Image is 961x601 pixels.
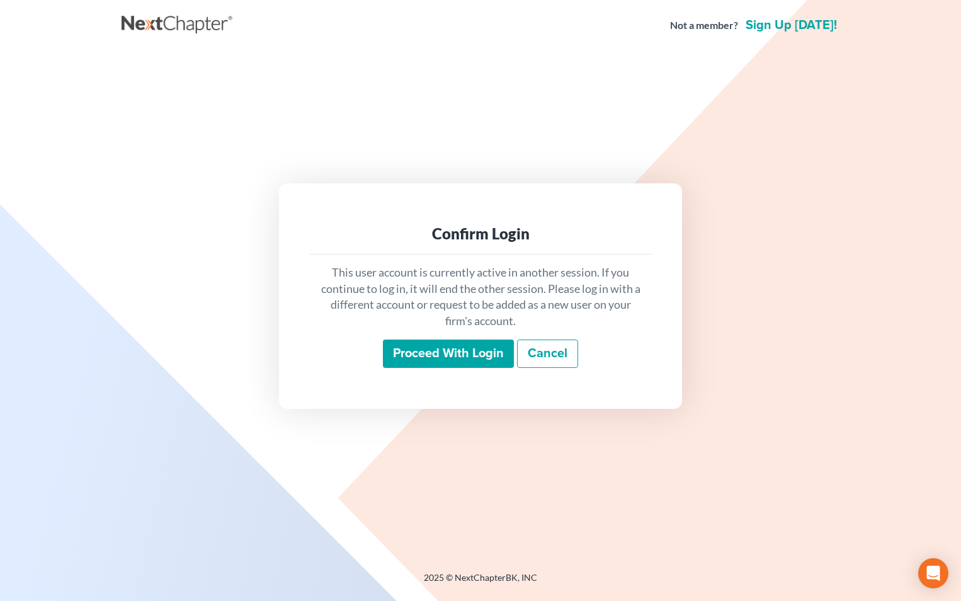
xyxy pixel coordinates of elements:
a: Cancel [517,340,578,369]
strong: Not a member? [670,18,738,33]
input: Proceed with login [383,340,514,369]
a: Sign up [DATE]! [743,19,839,31]
p: This user account is currently active in another session. If you continue to log in, it will end ... [319,265,642,329]
div: 2025 © NextChapterBK, INC [122,571,839,594]
div: Open Intercom Messenger [918,558,948,588]
div: Confirm Login [319,224,642,244]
